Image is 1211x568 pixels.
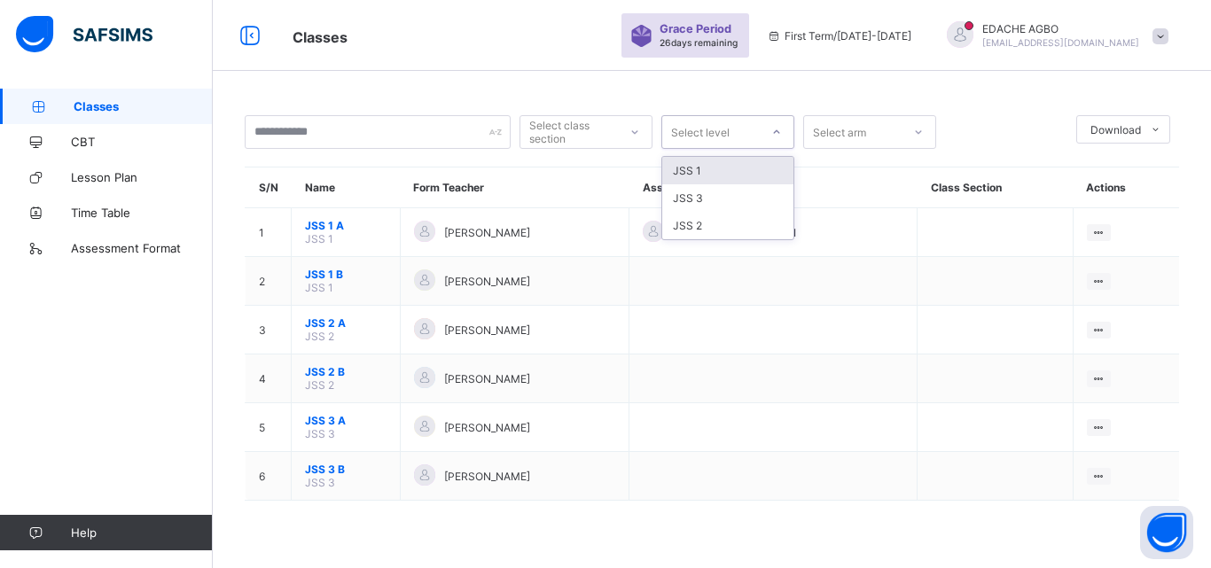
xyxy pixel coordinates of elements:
[293,28,348,46] span: Classes
[305,316,387,330] span: JSS 2 A
[305,232,333,245] span: JSS 1
[444,372,530,385] span: [PERSON_NAME]
[660,22,731,35] span: Grace Period
[767,29,911,43] span: session/term information
[246,452,292,501] td: 6
[630,25,652,47] img: sticker-purple.71386a28dfed39d6af7621340158ba97.svg
[444,226,530,239] span: [PERSON_NAME]
[305,414,387,427] span: JSS 3 A
[305,365,387,378] span: JSS 2 B
[305,268,387,281] span: JSS 1 B
[16,16,152,53] img: safsims
[929,21,1177,51] div: EDACHEAGBO
[246,167,292,208] th: S/N
[671,115,730,149] div: Select level
[305,219,387,232] span: JSS 1 A
[813,115,866,149] div: Select arm
[982,22,1139,35] span: EDACHE AGBO
[444,275,530,288] span: [PERSON_NAME]
[246,306,292,354] td: 3
[305,476,335,489] span: JSS 3
[246,403,292,452] td: 5
[246,208,292,257] td: 1
[1140,506,1193,559] button: Open asap
[444,470,530,483] span: [PERSON_NAME]
[662,184,793,212] div: JSS 3
[71,135,213,149] span: CBT
[662,157,793,184] div: JSS 1
[305,281,333,294] span: JSS 1
[305,330,334,343] span: JSS 2
[71,170,213,184] span: Lesson Plan
[444,323,530,337] span: [PERSON_NAME]
[71,206,213,220] span: Time Table
[529,115,616,149] div: Select class section
[71,241,213,255] span: Assessment Format
[629,167,918,208] th: Assistant Form Teacher
[305,463,387,476] span: JSS 3 B
[71,525,212,540] span: Help
[662,212,793,239] div: JSS 2
[660,37,738,48] span: 26 days remaining
[918,167,1073,208] th: Class Section
[246,354,292,403] td: 4
[246,257,292,306] td: 2
[1073,167,1179,208] th: Actions
[1090,123,1141,136] span: Download
[444,421,530,434] span: [PERSON_NAME]
[74,99,213,113] span: Classes
[305,427,335,440] span: JSS 3
[400,167,629,208] th: Form Teacher
[982,37,1139,48] span: [EMAIL_ADDRESS][DOMAIN_NAME]
[305,378,334,392] span: JSS 2
[292,167,401,208] th: Name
